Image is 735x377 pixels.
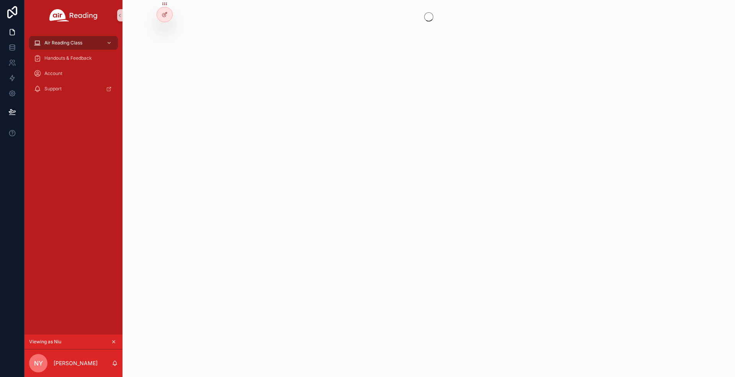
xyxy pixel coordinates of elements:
span: NY [34,359,43,368]
span: Viewing as Niu [29,339,61,345]
a: Air Reading Class [29,36,118,50]
img: App logo [49,9,98,21]
div: scrollable content [24,31,122,106]
a: Account [29,67,118,80]
span: Air Reading Class [44,40,82,46]
span: Support [44,86,62,92]
a: Handouts & Feedback [29,51,118,65]
span: Account [44,70,62,77]
a: Support [29,82,118,96]
span: Handouts & Feedback [44,55,92,61]
p: [PERSON_NAME] [54,359,98,367]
